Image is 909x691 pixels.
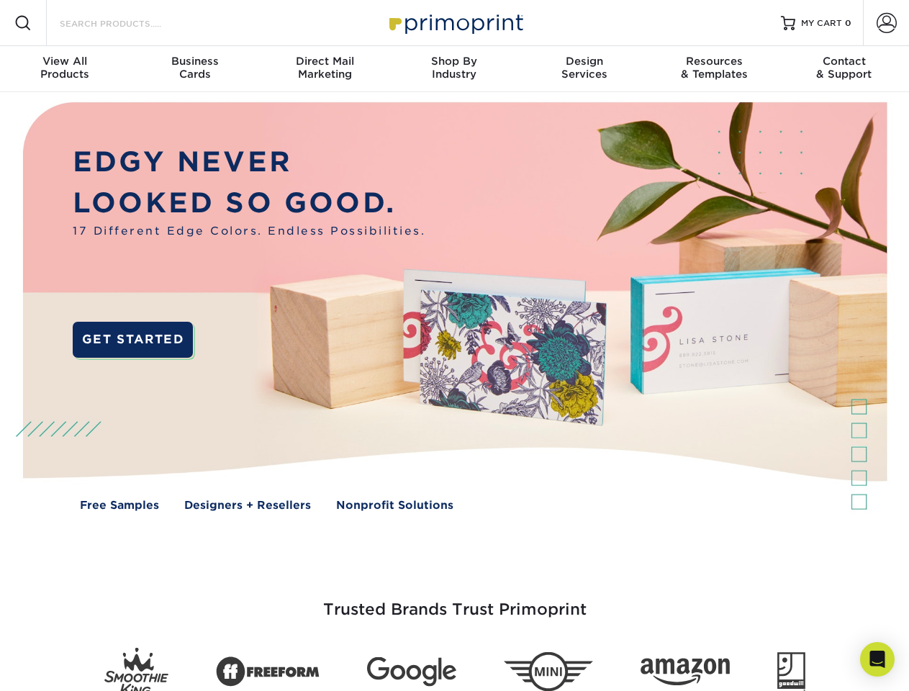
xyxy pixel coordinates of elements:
img: Amazon [641,659,730,686]
div: Services [520,55,649,81]
span: Contact [779,55,909,68]
div: Cards [130,55,259,81]
div: & Templates [649,55,779,81]
p: EDGY NEVER [73,142,425,183]
img: Goodwill [777,652,805,691]
a: Designers + Resellers [184,497,311,514]
a: Shop ByIndustry [389,46,519,92]
span: 17 Different Edge Colors. Endless Possibilities. [73,223,425,240]
img: Google [367,657,456,687]
div: & Support [779,55,909,81]
div: Marketing [260,55,389,81]
span: Shop By [389,55,519,68]
div: Open Intercom Messenger [860,642,895,677]
input: SEARCH PRODUCTS..... [58,14,199,32]
a: Direct MailMarketing [260,46,389,92]
a: GET STARTED [73,322,193,358]
span: Design [520,55,649,68]
div: Industry [389,55,519,81]
a: Free Samples [80,497,159,514]
img: Primoprint [383,7,527,38]
span: Business [130,55,259,68]
span: Resources [649,55,779,68]
span: Direct Mail [260,55,389,68]
a: Contact& Support [779,46,909,92]
a: DesignServices [520,46,649,92]
h3: Trusted Brands Trust Primoprint [34,566,876,636]
span: 0 [845,18,851,28]
a: Nonprofit Solutions [336,497,453,514]
a: Resources& Templates [649,46,779,92]
span: MY CART [801,17,842,30]
p: LOOKED SO GOOD. [73,183,425,224]
a: BusinessCards [130,46,259,92]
